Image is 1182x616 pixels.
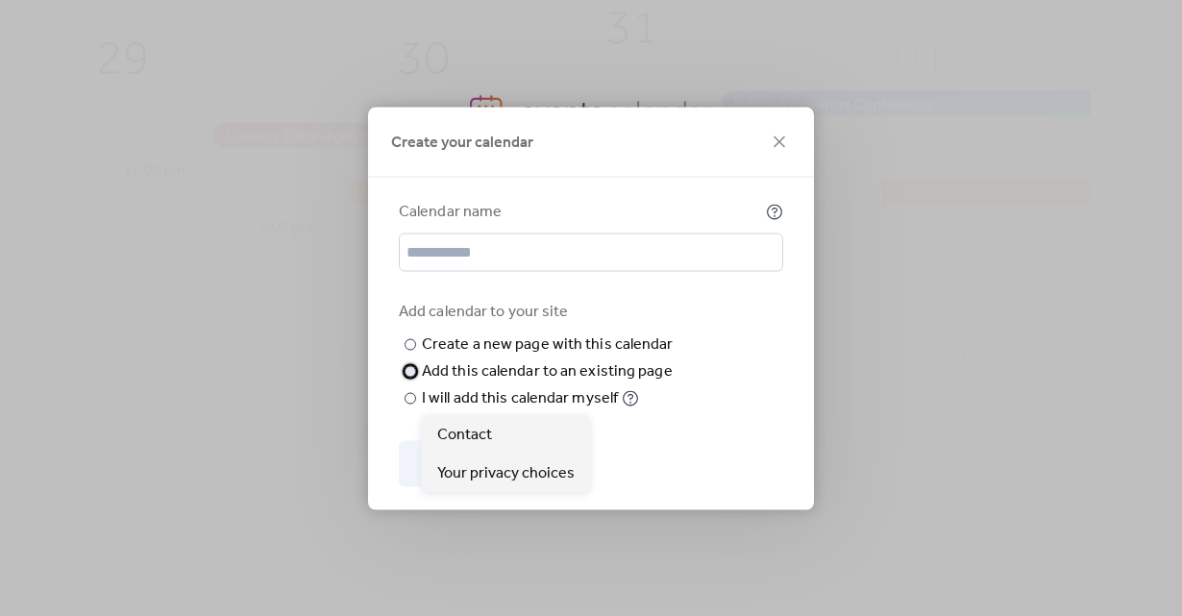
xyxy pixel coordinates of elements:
[422,333,674,356] div: Create a new page with this calendar
[391,131,533,154] span: Create your calendar
[437,424,492,447] span: Contact
[437,462,575,485] span: Your privacy choices
[422,386,618,409] div: I will add this calendar myself
[422,359,673,382] div: Add this calendar to an existing page
[399,200,762,223] div: Calendar name
[399,300,779,323] div: Add calendar to your site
